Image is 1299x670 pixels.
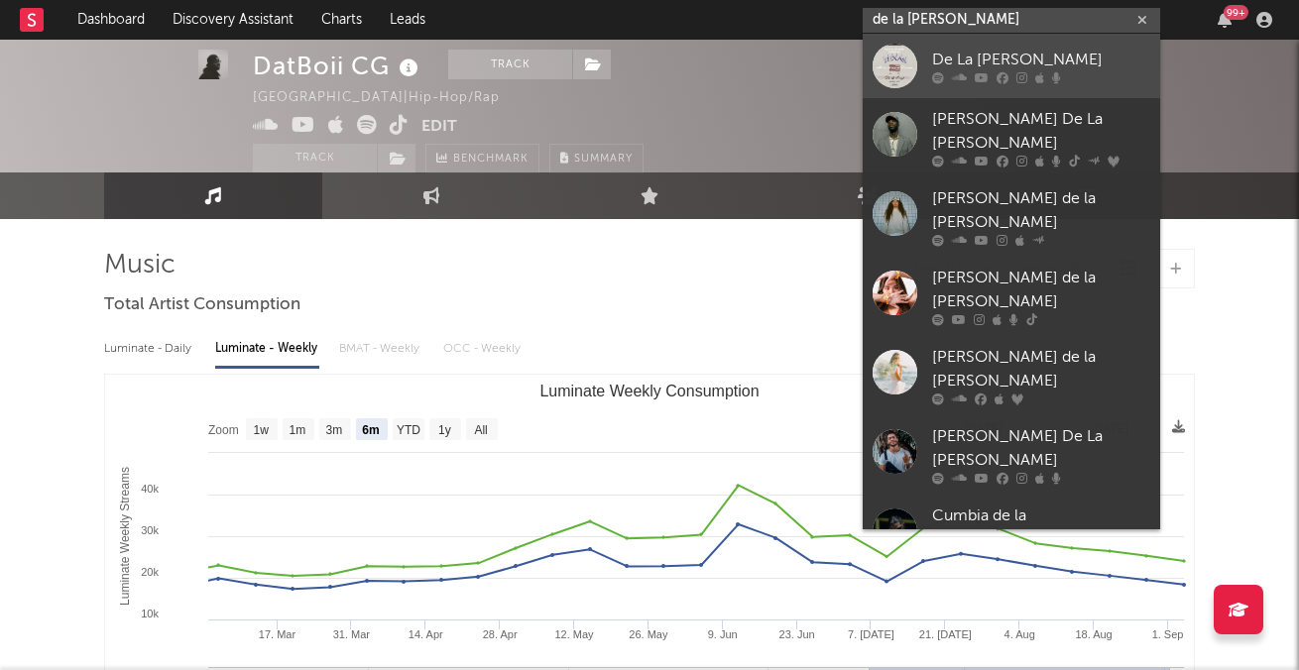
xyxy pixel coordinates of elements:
[1004,628,1035,640] text: 4. Aug
[932,267,1150,314] div: [PERSON_NAME] de la [PERSON_NAME]
[863,336,1160,415] a: [PERSON_NAME] de la [PERSON_NAME]
[474,423,487,437] text: All
[932,187,1150,235] div: [PERSON_NAME] de la [PERSON_NAME]
[141,483,159,495] text: 40k
[1075,628,1112,640] text: 18. Aug
[708,628,738,640] text: 9. Jun
[932,48,1150,71] div: De La [PERSON_NAME]
[863,34,1160,98] a: De La [PERSON_NAME]
[1224,5,1248,20] div: 99 +
[932,504,1150,552] div: Cumbia de la [PERSON_NAME]
[554,628,594,640] text: 12. May
[259,628,296,640] text: 17. Mar
[362,423,379,437] text: 6m
[253,144,377,173] button: Track
[104,332,195,366] div: Luminate - Daily
[421,115,457,140] button: Edit
[863,495,1160,574] a: Cumbia de la [PERSON_NAME]
[574,154,633,165] span: Summary
[863,98,1160,177] a: [PERSON_NAME] De La [PERSON_NAME]
[290,423,306,437] text: 1m
[104,293,300,317] span: Total Artist Consumption
[863,8,1160,33] input: Search for artists
[863,257,1160,336] a: [PERSON_NAME] de la [PERSON_NAME]
[333,628,371,640] text: 31. Mar
[848,628,894,640] text: 7. [DATE]
[539,383,759,399] text: Luminate Weekly Consumption
[141,608,159,619] text: 10k
[1152,628,1184,640] text: 1. Sep
[629,628,668,640] text: 26. May
[326,423,343,437] text: 3m
[409,628,443,640] text: 14. Apr
[549,144,644,173] button: Summary
[254,423,270,437] text: 1w
[863,415,1160,495] a: [PERSON_NAME] De La [PERSON_NAME]
[141,524,159,536] text: 30k
[425,144,539,173] a: Benchmark
[215,332,319,366] div: Luminate - Weekly
[919,628,972,640] text: 21. [DATE]
[1218,12,1232,28] button: 99+
[141,566,159,578] text: 20k
[932,108,1150,156] div: [PERSON_NAME] De La [PERSON_NAME]
[863,177,1160,257] a: [PERSON_NAME] de la [PERSON_NAME]
[448,50,572,79] button: Track
[932,346,1150,393] div: [PERSON_NAME] de la [PERSON_NAME]
[118,467,132,606] text: Luminate Weekly Streams
[208,423,239,437] text: Zoom
[438,423,451,437] text: 1y
[397,423,420,437] text: YTD
[453,148,529,171] span: Benchmark
[253,86,523,110] div: [GEOGRAPHIC_DATA] | Hip-Hop/Rap
[932,425,1150,473] div: [PERSON_NAME] De La [PERSON_NAME]
[483,628,518,640] text: 28. Apr
[253,50,423,82] div: DatBoii CG
[779,628,815,640] text: 23. Jun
